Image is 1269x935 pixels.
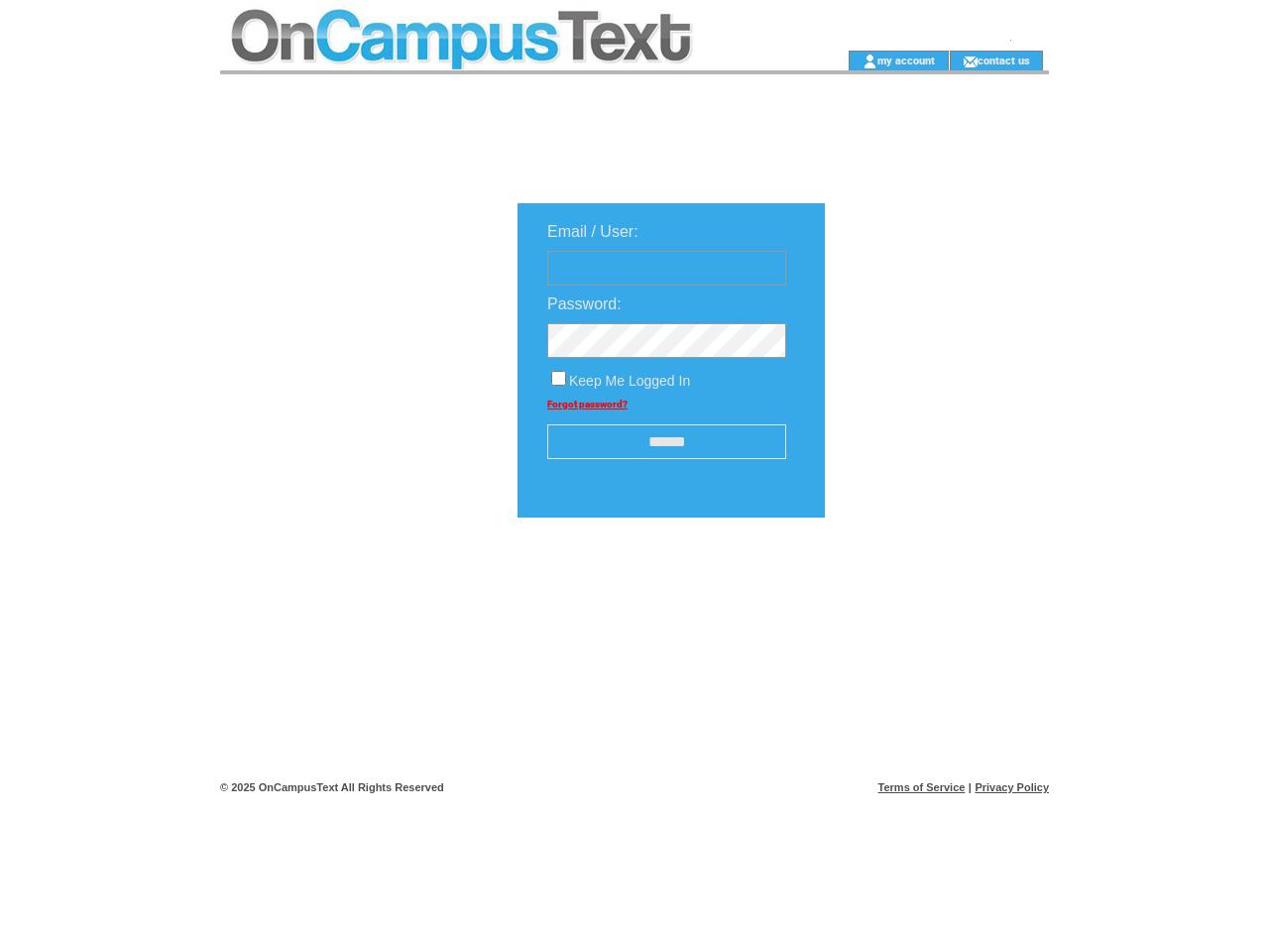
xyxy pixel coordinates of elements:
[547,295,622,312] span: Password:
[547,223,638,240] span: Email / User:
[569,373,690,389] span: Keep Me Logged In
[975,781,1049,793] a: Privacy Policy
[963,54,978,69] img: contact_us_icon.gif;jsessionid=FA1EC7BC0A0A3F89A30BDB134AD7ACC0
[863,54,877,69] img: account_icon.gif;jsessionid=FA1EC7BC0A0A3F89A30BDB134AD7ACC0
[878,781,966,793] a: Terms of Service
[877,54,935,66] a: my account
[220,781,444,793] span: © 2025 OnCampusText All Rights Reserved
[969,781,972,793] span: |
[547,399,628,409] a: Forgot password?
[978,54,1030,66] a: contact us
[882,567,981,592] img: transparent.png;jsessionid=FA1EC7BC0A0A3F89A30BDB134AD7ACC0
